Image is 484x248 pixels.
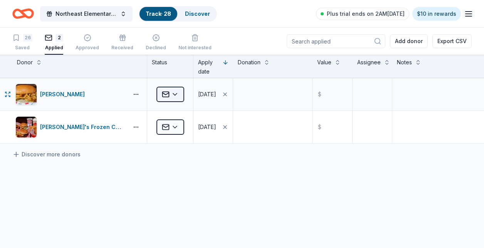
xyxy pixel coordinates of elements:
img: Image for Drake's [16,84,37,105]
button: Image for Drake's[PERSON_NAME] [15,84,125,105]
a: Discover more donors [12,150,81,159]
span: Plus trial ends on 2AM[DATE] [327,9,405,18]
a: Home [12,5,34,23]
a: $10 in rewards [412,7,461,21]
div: 2 [55,34,63,42]
div: Approved [76,45,99,51]
div: Received [111,45,133,51]
button: 2Applied [45,31,63,55]
div: Assignee [357,58,381,67]
button: Add donor [390,34,428,48]
button: Received [111,31,133,55]
a: Discover [185,10,210,17]
input: Search applied [287,34,385,48]
div: [PERSON_NAME]'s Frozen Custard & Steakburgers [40,122,125,132]
a: Track· 28 [146,10,171,17]
div: Apply date [198,58,219,76]
div: 26 [23,34,32,42]
div: Saved [12,45,32,51]
button: Declined [146,31,166,55]
div: [PERSON_NAME] [40,90,88,99]
div: Notes [397,58,412,67]
span: Northeast Elementary School Fall Festival [55,9,117,18]
button: Track· 28Discover [139,6,217,22]
button: Northeast Elementary School Fall Festival [40,6,133,22]
button: [DATE] [193,111,233,143]
div: Declined [146,45,166,51]
div: Value [317,58,331,67]
div: Applied [45,45,63,51]
div: Donor [17,58,33,67]
button: Image for Freddy's Frozen Custard & Steakburgers[PERSON_NAME]'s Frozen Custard & Steakburgers [15,116,125,138]
a: Plus trial ends on 2AM[DATE] [316,8,409,20]
button: [DATE] [193,78,233,111]
button: Export CSV [432,34,472,48]
div: Status [147,55,193,78]
div: Not interested [178,45,212,51]
button: 26Saved [12,31,32,55]
div: [DATE] [198,90,216,99]
button: Not interested [178,31,212,55]
div: [DATE] [198,122,216,132]
button: Approved [76,31,99,55]
img: Image for Freddy's Frozen Custard & Steakburgers [16,117,37,137]
div: Donation [238,58,260,67]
